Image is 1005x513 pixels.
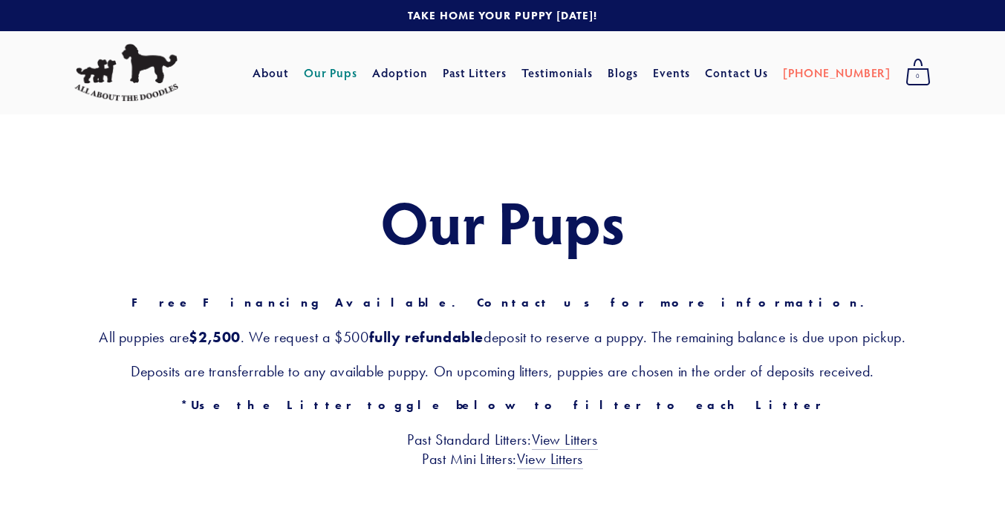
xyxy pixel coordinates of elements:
a: About [253,59,289,86]
a: Past Litters [443,65,507,80]
strong: fully refundable [369,328,484,346]
strong: $2,500 [189,328,241,346]
a: Events [653,59,691,86]
a: Our Pups [304,59,358,86]
h3: Past Standard Litters: Past Mini Litters: [74,430,931,468]
a: Contact Us [705,59,768,86]
a: View Litters [532,431,598,450]
img: All About The Doodles [74,44,178,102]
a: View Litters [517,450,583,469]
strong: *Use the Litter toggle below to filter to each Litter [180,398,825,412]
strong: Free Financing Available. Contact us for more information. [131,295,874,310]
h1: Our Pups [74,189,931,254]
span: 0 [905,67,931,86]
h3: All puppies are . We request a $500 deposit to reserve a puppy. The remaining balance is due upon... [74,327,931,347]
a: 0 items in cart [898,54,938,91]
a: Blogs [608,59,638,86]
a: Testimonials [521,59,593,86]
a: [PHONE_NUMBER] [783,59,891,86]
h3: Deposits are transferrable to any available puppy. On upcoming litters, puppies are chosen in the... [74,362,931,381]
a: Adoption [372,59,428,86]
